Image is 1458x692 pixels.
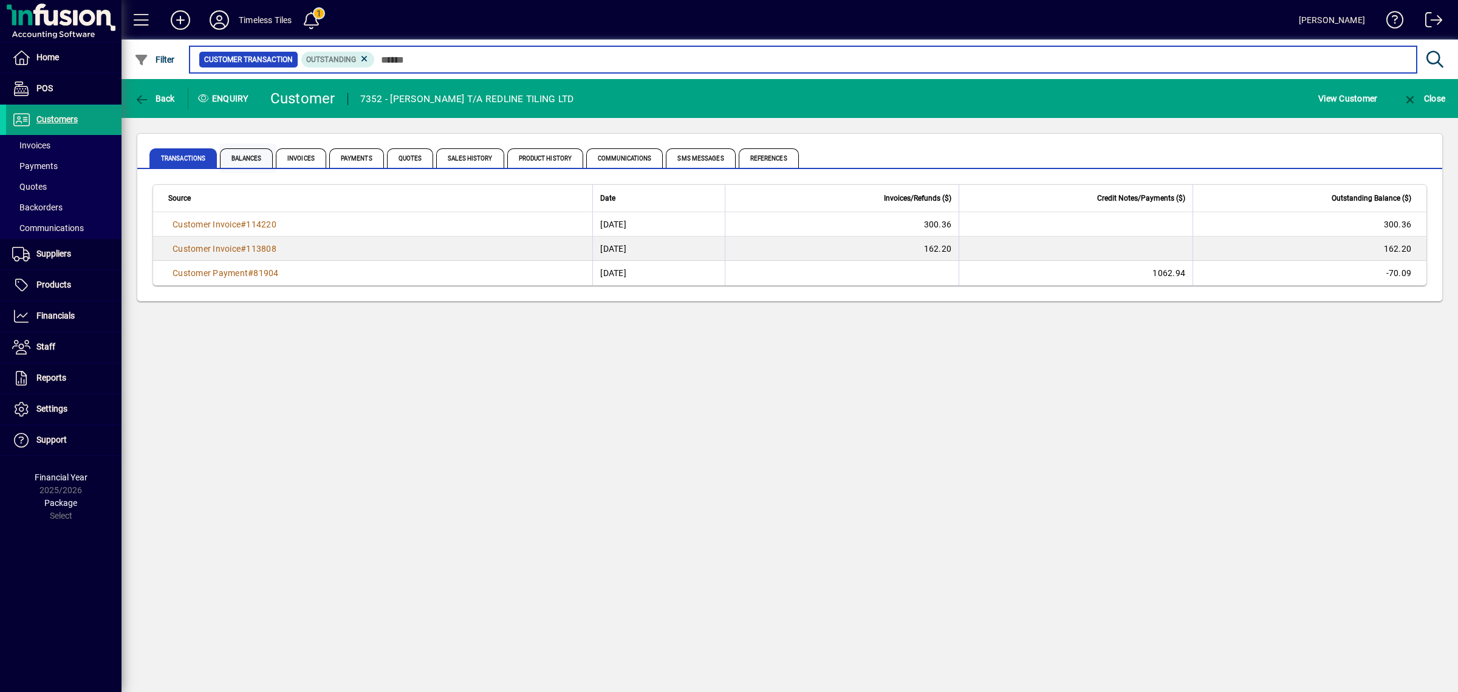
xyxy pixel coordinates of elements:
[36,249,71,258] span: Suppliers
[241,244,246,254] span: #
[1332,192,1411,205] span: Outstanding Balance ($)
[436,148,504,168] span: Sales History
[1377,2,1404,42] a: Knowledge Base
[586,148,663,168] span: Communications
[6,425,122,455] a: Support
[6,270,122,300] a: Products
[1390,88,1458,109] app-page-header-button: Close enquiry
[6,332,122,362] a: Staff
[6,218,122,238] a: Communications
[253,268,278,278] span: 81904
[1299,10,1365,30] div: [PERSON_NAME]
[507,148,584,168] span: Product History
[592,237,725,261] td: [DATE]
[168,218,281,231] a: Customer Invoice#114220
[6,43,122,73] a: Home
[44,498,77,508] span: Package
[204,54,293,66] span: Customer Transaction
[1315,88,1380,109] button: View Customer
[36,280,71,289] span: Products
[959,261,1193,285] td: 1062.94
[6,176,122,197] a: Quotes
[6,301,122,331] a: Financials
[1193,212,1426,237] td: 300.36
[12,161,58,171] span: Payments
[600,192,717,205] div: Date
[1403,94,1445,103] span: Close
[168,192,191,205] span: Source
[6,156,122,176] a: Payments
[739,148,799,168] span: References
[1193,261,1426,285] td: -70.09
[12,202,63,212] span: Backorders
[134,55,175,64] span: Filter
[6,74,122,104] a: POS
[12,223,84,233] span: Communications
[239,10,292,30] div: Timeless Tiles
[36,342,55,351] span: Staff
[1416,2,1443,42] a: Logout
[246,244,276,254] span: 113808
[36,404,67,413] span: Settings
[188,89,261,108] div: Enquiry
[666,148,735,168] span: SMS Messages
[131,88,178,109] button: Back
[173,268,248,278] span: Customer Payment
[168,242,281,255] a: Customer Invoice#113808
[12,140,50,150] span: Invoices
[360,89,574,109] div: 7352 - [PERSON_NAME] T/A REDLINE TILING LTD
[276,148,326,168] span: Invoices
[241,220,246,229] span: #
[173,244,241,254] span: Customer Invoice
[161,9,200,31] button: Add
[36,114,78,124] span: Customers
[592,212,725,237] td: [DATE]
[6,197,122,218] a: Backorders
[36,435,67,445] span: Support
[725,212,959,237] td: 300.36
[6,239,122,269] a: Suppliers
[884,192,951,205] span: Invoices/Refunds ($)
[36,311,75,320] span: Financials
[168,266,283,280] a: Customer Payment#81904
[1193,237,1426,261] td: 162.20
[6,135,122,156] a: Invoices
[173,220,241,229] span: Customer Invoice
[270,89,335,108] div: Customer
[36,52,59,62] span: Home
[592,261,725,285] td: [DATE]
[600,192,615,205] span: Date
[306,55,356,64] span: Outstanding
[6,363,122,393] a: Reports
[122,88,188,109] app-page-header-button: Back
[134,94,175,103] span: Back
[248,268,253,278] span: #
[1318,89,1377,108] span: View Customer
[131,49,178,71] button: Filter
[36,83,53,93] span: POS
[329,148,384,168] span: Payments
[12,182,47,192] span: Quotes
[36,373,66,382] span: Reports
[301,52,375,67] mat-chip: Outstanding Status: Outstanding
[1400,88,1448,109] button: Close
[149,148,217,168] span: Transactions
[725,237,959,261] td: 162.20
[220,148,273,168] span: Balances
[200,9,239,31] button: Profile
[387,148,434,168] span: Quotes
[6,394,122,424] a: Settings
[35,472,87,482] span: Financial Year
[246,220,276,229] span: 114220
[1097,192,1185,205] span: Credit Notes/Payments ($)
